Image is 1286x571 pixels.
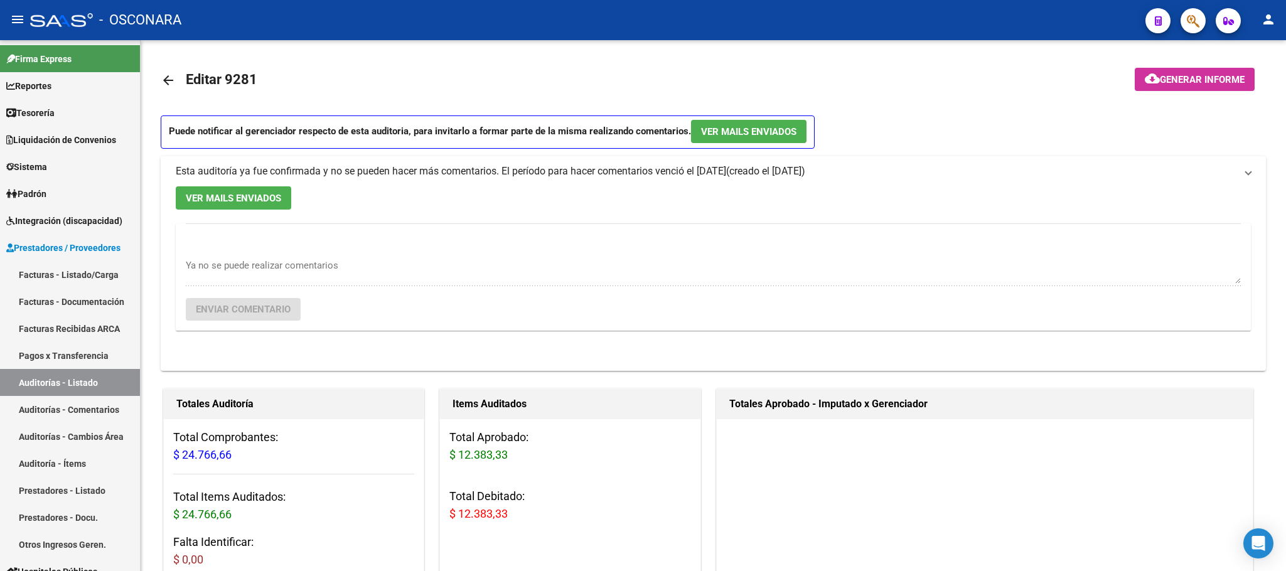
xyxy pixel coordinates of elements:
h3: Total Aprobado: [449,429,690,464]
span: (creado el [DATE]) [726,164,805,178]
p: Puede notificar al gerenciador respecto de esta auditoria, para invitarlo a formar parte de la mi... [161,115,815,149]
mat-icon: arrow_back [161,73,176,88]
button: Ver Mails Enviados [176,186,291,210]
mat-icon: menu [10,12,25,27]
mat-icon: person [1261,12,1276,27]
mat-icon: cloud_download [1145,71,1160,86]
span: Editar 9281 [186,72,257,87]
span: Padrón [6,187,46,201]
div: Esta auditoría ya fue confirmada y no se pueden hacer más comentarios. El período para hacer come... [161,186,1266,371]
button: Enviar comentario [186,298,301,321]
span: Integración (discapacidad) [6,214,122,228]
span: $ 24.766,66 [173,448,232,461]
h1: Items Auditados [453,394,687,414]
span: Enviar comentario [196,304,291,315]
span: Ver Mails Enviados [186,193,281,204]
span: Firma Express [6,52,72,66]
mat-expansion-panel-header: Esta auditoría ya fue confirmada y no se pueden hacer más comentarios. El período para hacer come... [161,156,1266,186]
div: Esta auditoría ya fue confirmada y no se pueden hacer más comentarios. El período para hacer come... [176,164,726,178]
h1: Totales Auditoría [176,394,411,414]
span: $ 24.766,66 [173,508,232,521]
span: Liquidación de Convenios [6,133,116,147]
h3: Total Items Auditados: [173,488,414,523]
span: $ 12.383,33 [449,507,508,520]
span: Prestadores / Proveedores [6,241,121,255]
h3: Total Debitado: [449,488,690,523]
span: Sistema [6,160,47,174]
span: - OSCONARA [99,6,181,34]
h1: Totales Aprobado - Imputado x Gerenciador [729,394,1241,414]
span: Tesorería [6,106,55,120]
button: Generar informe [1135,68,1255,91]
span: $ 12.383,33 [449,448,508,461]
button: Ver Mails Enviados [691,120,806,143]
span: Reportes [6,79,51,93]
span: $ 0,00 [173,553,203,566]
h3: Falta Identificar: [173,533,414,568]
span: Ver Mails Enviados [701,126,796,137]
div: Open Intercom Messenger [1243,528,1273,558]
span: Generar informe [1160,74,1245,85]
h3: Total Comprobantes: [173,429,414,464]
